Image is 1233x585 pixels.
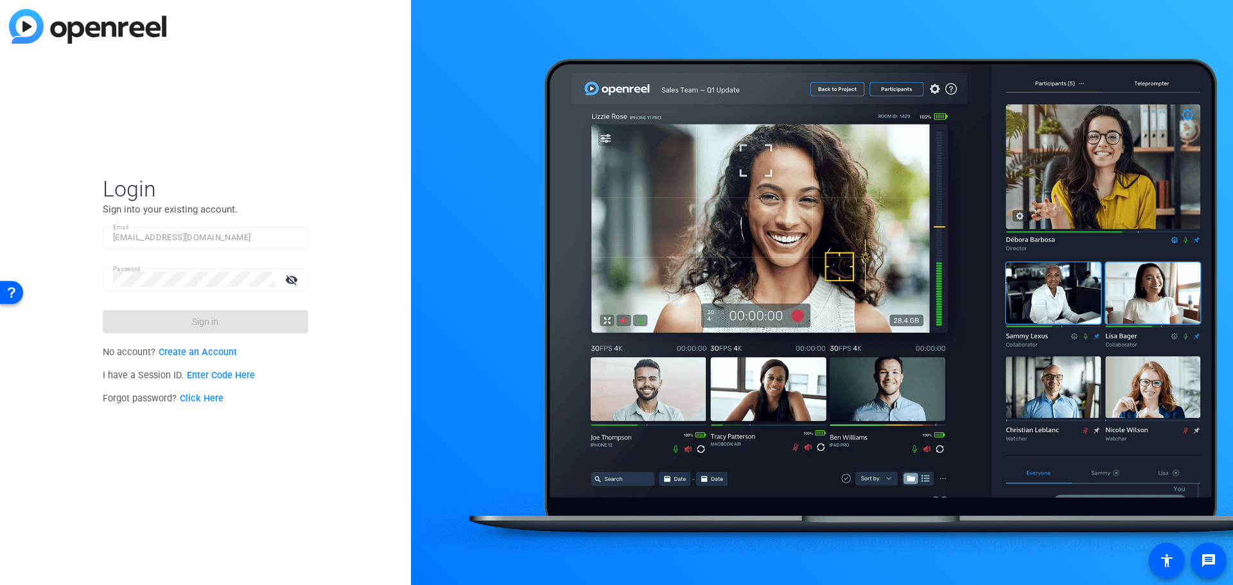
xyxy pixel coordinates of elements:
a: Create an Account [159,347,237,358]
span: Forgot password? [103,393,223,404]
span: Login [103,175,308,202]
a: Click Here [180,393,223,404]
a: Enter Code Here [187,370,255,381]
mat-icon: accessibility [1159,553,1175,568]
mat-icon: visibility_off [277,270,308,289]
img: blue-gradient.svg [9,9,166,44]
mat-label: Email [113,223,129,231]
span: No account? [103,347,237,358]
span: I have a Session ID. [103,370,255,381]
p: Sign into your existing account. [103,202,308,216]
mat-label: Password [113,265,141,272]
mat-icon: message [1201,553,1216,568]
input: Enter Email Address [113,230,298,245]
